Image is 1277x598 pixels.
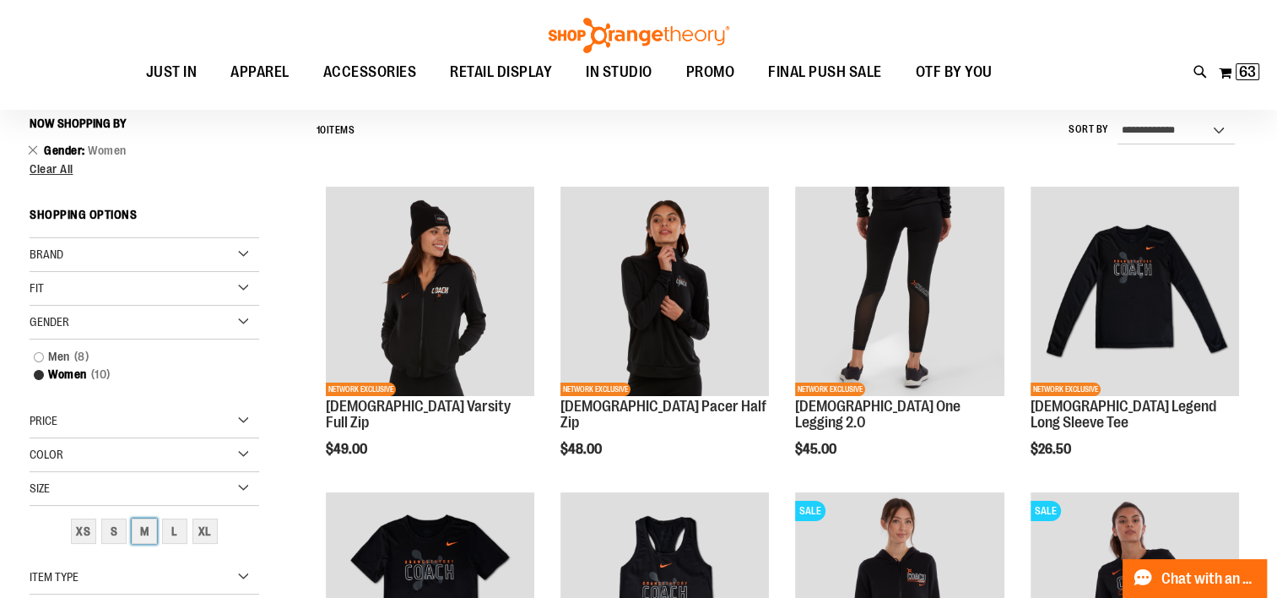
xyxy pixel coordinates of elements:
span: $49.00 [326,442,370,457]
span: Chat with an Expert [1161,571,1257,587]
a: [DEMOGRAPHIC_DATA] Pacer Half Zip [560,398,766,432]
label: Sort By [1069,122,1109,137]
a: RETAIL DISPLAY [433,53,569,92]
div: M [132,519,157,544]
span: IN STUDIO [586,53,652,91]
span: SALE [795,501,825,521]
a: M [129,516,160,546]
div: L [162,519,187,544]
span: Item Type [30,570,78,584]
span: RETAIL DISPLAY [450,53,552,91]
button: Chat with an Expert [1123,559,1268,598]
span: JUST IN [146,53,198,91]
strong: Shopping Options [30,200,259,238]
span: Size [30,481,50,495]
a: OTF Ladies Coach FA23 One Legging 2.0 - Black primary imageNETWORK EXCLUSIVE [795,187,1004,398]
div: product [317,178,543,500]
div: product [787,178,1012,500]
span: NETWORK EXCLUSIVE [795,383,865,396]
a: PROMO [669,53,752,92]
span: NETWORK EXCLUSIVE [326,383,396,396]
div: S [101,519,127,544]
div: product [1022,178,1247,500]
a: OTF Ladies Coach FA23 Pacer Half Zip - Black primary imageNETWORK EXCLUSIVE [560,187,769,398]
span: NETWORK EXCLUSIVE [1031,383,1101,396]
span: Gender [44,144,88,157]
a: APPAREL [214,53,306,92]
span: Gender [30,315,69,329]
a: JUST IN [129,53,214,92]
img: OTF Ladies Coach FA23 Pacer Half Zip - Black primary image [560,187,769,395]
img: Shop Orangetheory [546,18,732,53]
span: $48.00 [560,442,604,457]
div: XL [192,519,218,544]
a: OTF Ladies Coach FA23 Varsity Full Zip - Black primary imageNETWORK EXCLUSIVE [326,187,534,398]
span: SALE [1031,501,1061,521]
span: 63 [1239,63,1256,80]
span: FINAL PUSH SALE [768,53,882,91]
img: OTF Ladies Coach FA23 One Legging 2.0 - Black primary image [795,187,1004,395]
span: Brand [30,247,63,261]
span: APPAREL [230,53,289,91]
span: PROMO [686,53,735,91]
span: 10 [316,124,326,136]
span: 10 [87,366,115,383]
a: OTF Ladies Coach FA23 Legend LS Tee - Black primary imageNETWORK EXCLUSIVE [1031,187,1239,398]
span: OTF BY YOU [916,53,993,91]
div: XS [71,519,96,544]
a: XL [190,516,220,546]
img: OTF Ladies Coach FA23 Legend LS Tee - Black primary image [1031,187,1239,395]
a: FINAL PUSH SALE [751,53,899,92]
span: Color [30,448,63,461]
a: [DEMOGRAPHIC_DATA] One Legging 2.0 [795,398,960,432]
a: XS [68,516,99,546]
div: product [552,178,777,500]
h2: Items [316,117,354,144]
a: S [99,516,129,546]
img: OTF Ladies Coach FA23 Varsity Full Zip - Black primary image [326,187,534,395]
span: NETWORK EXCLUSIVE [560,383,630,396]
a: Clear All [30,163,259,175]
a: ACCESSORIES [306,53,434,92]
button: Now Shopping by [30,109,135,138]
a: OTF BY YOU [899,53,1009,92]
a: Men8 [25,348,246,366]
a: [DEMOGRAPHIC_DATA] Legend Long Sleeve Tee [1031,398,1216,432]
a: Women10 [25,366,246,383]
span: Fit [30,281,44,295]
span: Clear All [30,162,73,176]
span: $26.50 [1031,442,1074,457]
a: IN STUDIO [569,53,669,91]
span: Price [30,414,57,427]
a: L [160,516,190,546]
span: Women [88,144,127,157]
span: $45.00 [795,442,839,457]
span: ACCESSORIES [323,53,417,91]
a: [DEMOGRAPHIC_DATA] Varsity Full Zip [326,398,511,432]
span: 8 [70,348,94,366]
